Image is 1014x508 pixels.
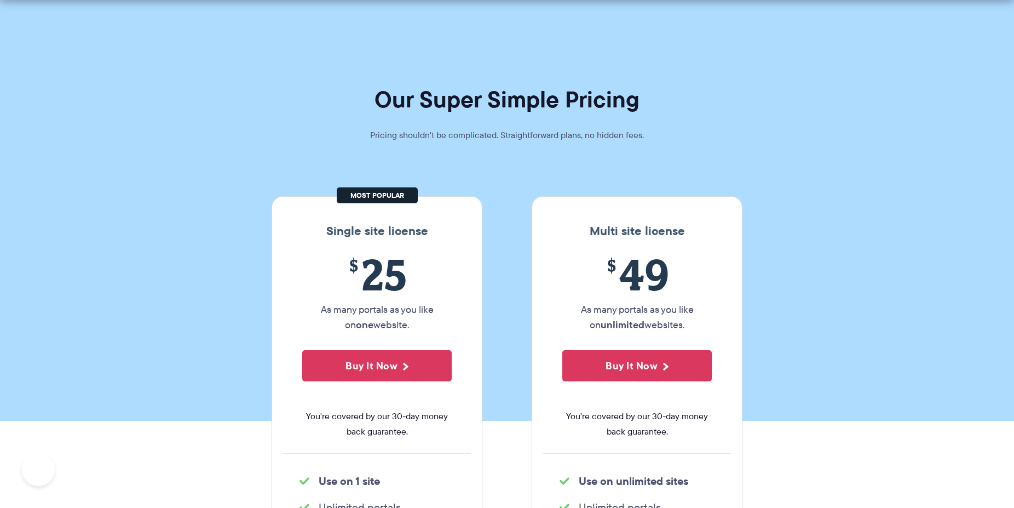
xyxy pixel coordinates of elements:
[22,453,55,486] iframe: Toggle Customer Support
[302,302,452,333] p: As many portals as you like on website.
[543,224,731,238] h3: Multi site license
[562,249,712,299] span: 49
[562,409,712,439] span: You're covered by our 30-day money back guarantee.
[562,302,712,333] p: As many portals as you like on websites.
[601,317,644,332] strong: unlimited
[343,128,671,143] p: Pricing shouldn't be complicated. Straightforward plans, no hidden fees.
[302,249,452,299] span: 25
[302,409,452,439] span: You're covered by our 30-day money back guarantee.
[319,473,380,489] strong: Use on 1 site
[356,317,373,332] strong: one
[579,473,688,489] strong: Use on unlimited sites
[283,224,471,238] h3: Single site license
[562,350,712,381] button: Buy It Now
[302,350,452,381] button: Buy It Now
